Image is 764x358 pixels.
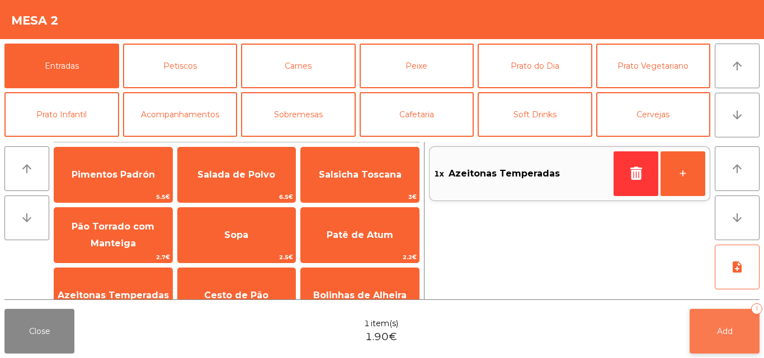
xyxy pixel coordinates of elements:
span: Patê de Atum [327,230,393,240]
button: arrow_downward [715,93,760,137]
button: Carnes [241,44,356,88]
span: Pão Torrado com Manteiga [72,221,154,249]
i: arrow_downward [730,108,744,122]
span: 2.5€ [178,252,296,262]
button: + [661,151,705,196]
span: Bolinhas de Alheira [313,290,407,300]
span: 5.5€ [54,192,172,202]
button: arrow_upward [715,146,760,191]
span: Pimentos Padrón [72,169,155,180]
button: arrow_upward [715,44,760,88]
button: Prato do Dia [478,44,592,88]
span: 1.90€ [365,330,397,345]
i: arrow_upward [730,59,744,73]
i: arrow_downward [730,211,744,225]
span: Cesto de Pão [204,290,268,300]
button: Close [4,309,74,354]
button: Petiscos [123,44,238,88]
button: Acompanhamentos [123,92,238,137]
span: Azeitonas Temperadas [58,290,169,300]
button: Add1 [690,309,760,354]
span: 3€ [301,192,419,202]
span: 1 [364,318,370,330]
button: arrow_upward [4,146,49,191]
span: Salada de Polvo [197,169,275,180]
span: Azeitonas Temperadas [449,165,560,182]
button: Prato Vegetariano [596,44,711,88]
button: Soft Drinks [478,92,592,137]
span: 2.7€ [54,252,172,262]
button: note_add [715,245,760,289]
h4: Mesa 2 [11,12,59,29]
button: arrow_downward [4,195,49,240]
button: Sobremesas [241,92,356,137]
button: Peixe [360,44,474,88]
span: item(s) [371,318,398,330]
span: 2.2€ [301,252,419,262]
span: Salsicha Toscana [319,169,402,180]
span: Add [717,326,733,336]
button: Cafetaria [360,92,474,137]
button: Entradas [4,44,119,88]
span: 1x [434,165,444,182]
button: Cervejas [596,92,711,137]
button: Prato Infantil [4,92,119,137]
span: 6.5€ [178,192,296,202]
i: note_add [730,260,744,274]
div: 1 [751,303,762,314]
i: arrow_upward [730,162,744,175]
span: Sopa [224,230,248,240]
button: arrow_downward [715,195,760,240]
i: arrow_downward [20,211,34,225]
i: arrow_upward [20,162,34,175]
